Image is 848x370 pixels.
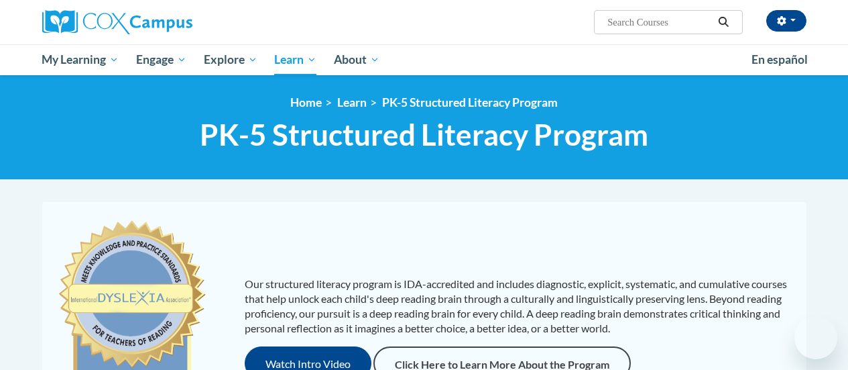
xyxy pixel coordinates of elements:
[606,14,713,30] input: Search Courses
[136,52,186,68] span: Engage
[127,44,195,75] a: Engage
[42,10,284,34] a: Cox Campus
[204,52,257,68] span: Explore
[245,277,793,336] p: Our structured literacy program is IDA-accredited and includes diagnostic, explicit, systematic, ...
[265,44,325,75] a: Learn
[195,44,266,75] a: Explore
[42,52,119,68] span: My Learning
[794,316,837,359] iframe: Button to launch messaging window
[274,52,316,68] span: Learn
[334,52,379,68] span: About
[382,95,558,109] a: PK-5 Structured Literacy Program
[743,46,816,74] a: En español
[200,117,648,152] span: PK-5 Structured Literacy Program
[766,10,806,32] button: Account Settings
[713,14,733,30] button: Search
[32,44,816,75] div: Main menu
[751,52,808,66] span: En español
[42,10,192,34] img: Cox Campus
[325,44,388,75] a: About
[337,95,367,109] a: Learn
[290,95,322,109] a: Home
[34,44,128,75] a: My Learning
